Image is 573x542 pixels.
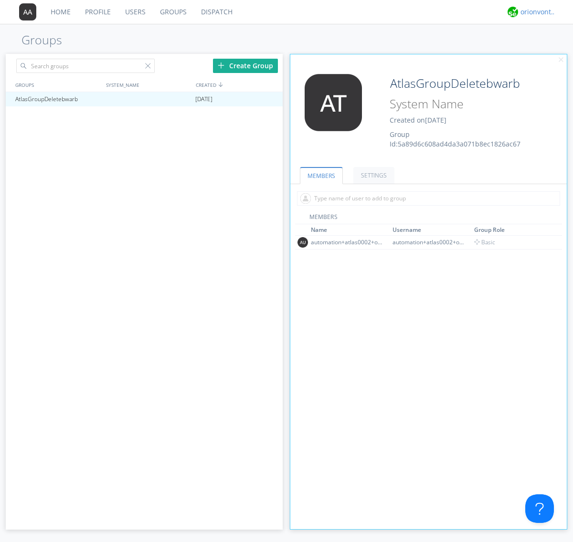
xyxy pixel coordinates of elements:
[19,3,36,21] img: 373638.png
[213,59,278,73] div: Create Group
[390,130,520,148] span: Group Id: 5a89d6c608ad4da3a071b8ec1826ac67
[104,78,193,92] div: SYSTEM_NAME
[386,95,541,113] input: System Name
[353,167,394,184] a: SETTINGS
[16,59,155,73] input: Search groups
[558,57,564,63] img: cancel.svg
[474,238,495,246] span: Basic
[525,494,554,523] iframe: Toggle Customer Support
[218,62,224,69] img: plus.svg
[390,115,446,125] span: Created on
[508,7,518,17] img: 29d36aed6fa347d5a1537e7736e6aa13
[13,92,102,106] div: AtlasGroupDeletebwarb
[6,92,283,106] a: AtlasGroupDeletebwarb[DATE]
[393,238,464,246] div: automation+atlas0002+org2
[297,191,560,206] input: Type name of user to add to group
[311,238,382,246] div: automation+atlas0002+org2
[391,224,473,236] th: Toggle SortBy
[386,74,541,93] input: Group Name
[300,167,343,184] a: MEMBERS
[297,74,369,131] img: 373638.png
[195,92,212,106] span: [DATE]
[309,224,391,236] th: Toggle SortBy
[473,224,552,236] th: Toggle SortBy
[425,115,446,125] span: [DATE]
[13,78,101,92] div: GROUPS
[193,78,284,92] div: CREATED
[295,213,562,224] div: MEMBERS
[520,7,556,17] div: orionvontas+atlas+automation+org2
[297,237,308,248] img: 373638.png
